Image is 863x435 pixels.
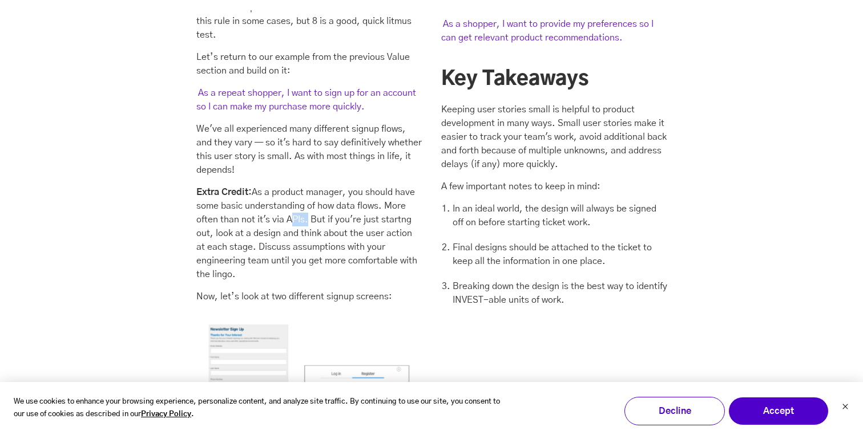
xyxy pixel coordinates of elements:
[14,396,504,422] p: We use cookies to enhance your browsing experience, personalize content, and analyze site traffic...
[842,402,849,414] button: Dismiss cookie banner
[196,290,422,303] p: Now, let’s look at two different signup screens:
[141,408,191,421] a: Privacy Policy
[728,397,829,425] button: Accept
[196,122,422,177] p: We've all experienced many different signup flows, and they vary — so it's hard to say definitive...
[441,18,654,44] mark: As a shopper, I want to provide my preferences so I can get relevant product recommendations.
[624,397,725,425] button: Decline
[453,241,667,268] li: Final designs should be attached to the ticket to keep all the information in one place.
[441,103,667,171] p: Keeping user stories small is helpful to product development in many ways. Small user stories mak...
[196,87,416,113] mark: As a repeat shopper, I want to sign up for an account so I can make my purchase more quickly.
[196,50,422,78] p: Let’s return to our example from the previous Value section and build on it:
[196,185,422,281] p: As a product manager, you should have some basic understanding of how data flows. More often than...
[453,279,667,307] li: Breaking down the design is the best way to identify INVEST-able units of work.
[196,188,252,197] strong: Extra Credit:
[441,180,667,193] p: A few important notes to keep in mind:
[453,202,667,229] li: In an ideal world, the design will always be signed off on before starting ticket work.
[441,67,667,92] h2: Key Takeaways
